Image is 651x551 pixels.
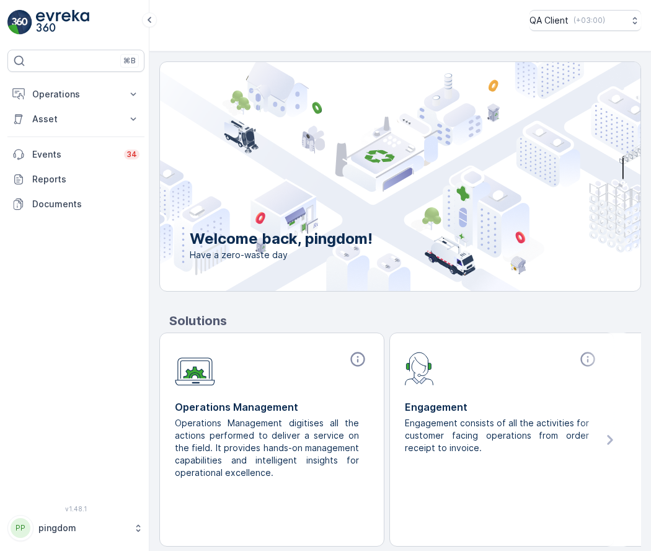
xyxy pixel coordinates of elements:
button: Operations [7,82,144,107]
button: QA Client(+03:00) [529,10,641,31]
p: QA Client [529,14,569,27]
a: Reports [7,167,144,192]
p: Reports [32,173,139,186]
p: Engagement [405,400,599,414]
p: Solutions [169,311,641,330]
p: 34 [126,150,137,159]
img: logo [7,10,32,35]
p: Operations [32,88,120,101]
p: ⌘B [123,56,136,66]
p: Asset [32,113,120,125]
button: Asset [7,107,144,132]
span: Have a zero-waste day [190,249,373,261]
a: Events34 [7,142,144,167]
p: Events [32,148,117,161]
p: Welcome back, pingdom! [190,229,373,249]
span: v 1.48.1 [7,505,144,513]
p: Operations Management [175,400,369,414]
img: module-icon [175,351,215,386]
div: PP [11,518,30,538]
p: pingdom [38,522,127,534]
p: Operations Management digitises all the actions performed to deliver a service on the field. It p... [175,417,359,479]
p: ( +03:00 ) [573,16,605,25]
p: Documents [32,198,139,210]
a: Documents [7,192,144,217]
p: Engagement consists of all the activities for customer facing operations from order receipt to in... [405,417,589,454]
img: module-icon [405,351,434,385]
button: PPpingdom [7,515,144,541]
img: logo_light-DOdMpM7g.png [36,10,89,35]
img: city illustration [104,62,640,291]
